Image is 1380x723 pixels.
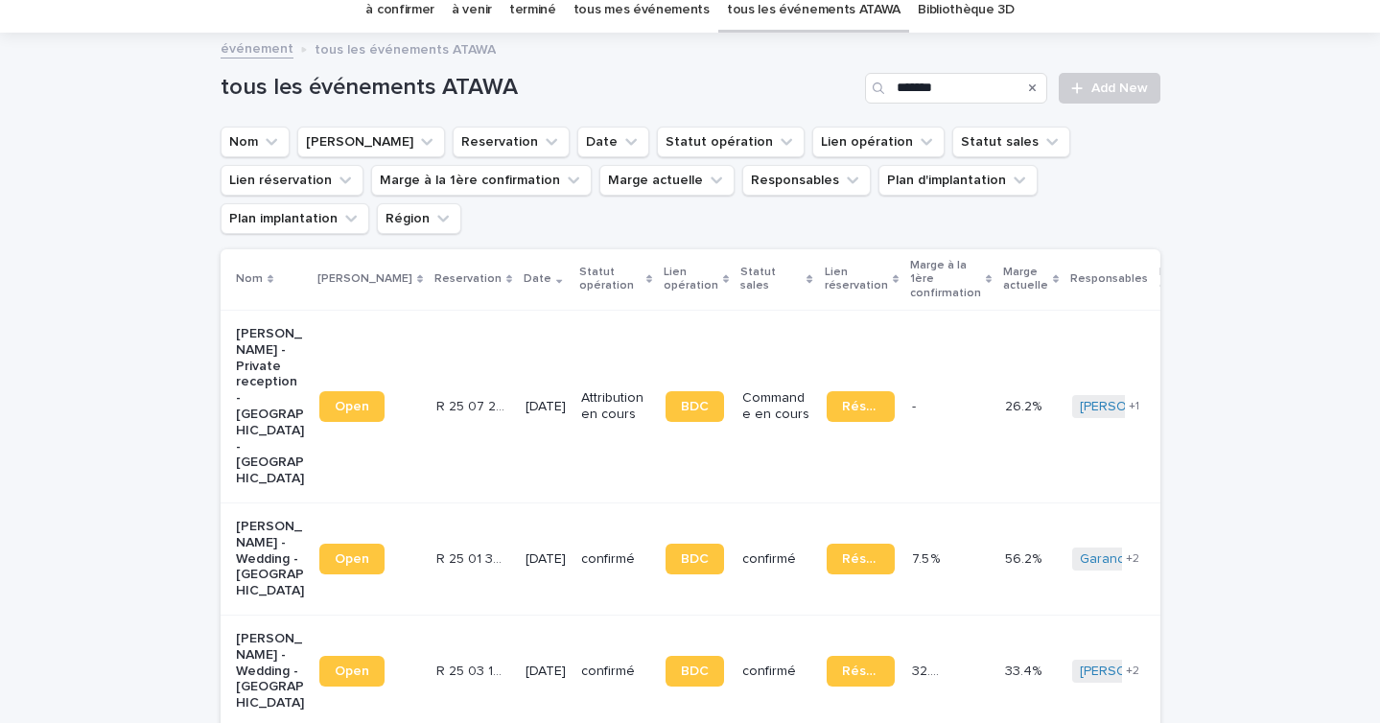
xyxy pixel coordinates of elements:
[657,127,805,157] button: Statut opération
[912,660,950,680] p: 32.2 %
[436,395,508,415] p: R 25 07 2863
[827,391,895,422] a: Réservation
[1080,399,1184,415] a: [PERSON_NAME]
[221,36,293,58] a: événement
[579,262,641,297] p: Statut opération
[1080,551,1183,568] a: Garance Oboeuf
[436,660,508,680] p: R 25 03 1325
[1003,262,1048,297] p: Marge actuelle
[335,552,369,566] span: Open
[236,631,304,711] p: [PERSON_NAME] - Wedding - [GEOGRAPHIC_DATA]
[865,73,1047,104] input: Search
[827,656,895,687] a: Réservation
[599,165,735,196] button: Marge actuelle
[1091,82,1148,95] span: Add New
[1080,664,1184,680] a: [PERSON_NAME]
[371,165,592,196] button: Marge à la 1ère confirmation
[742,390,810,423] p: Commande en cours
[526,551,566,568] p: [DATE]
[236,268,263,290] p: Nom
[335,665,369,678] span: Open
[827,544,895,574] a: Réservation
[221,165,363,196] button: Lien réservation
[377,203,461,234] button: Région
[666,544,724,574] a: BDC
[681,400,709,413] span: BDC
[1126,553,1139,565] span: + 2
[1005,395,1045,415] p: 26.2%
[581,390,649,423] p: Attribution en cours
[1059,73,1159,104] a: Add New
[1005,660,1045,680] p: 33.4%
[221,203,369,234] button: Plan implantation
[878,165,1038,196] button: Plan d'implantation
[681,665,709,678] span: BDC
[236,326,304,487] p: [PERSON_NAME] - Private reception - [GEOGRAPHIC_DATA] - [GEOGRAPHIC_DATA]
[319,544,385,574] a: Open
[1129,401,1139,412] span: + 1
[434,268,502,290] p: Reservation
[664,262,718,297] p: Lien opération
[236,519,304,599] p: [PERSON_NAME] - Wedding - [GEOGRAPHIC_DATA]
[1126,665,1139,677] span: + 2
[910,255,981,304] p: Marge à la 1ère confirmation
[577,127,649,157] button: Date
[221,74,858,102] h1: tous les événements ATAWA
[453,127,570,157] button: Reservation
[742,165,871,196] button: Responsables
[319,391,385,422] a: Open
[912,548,944,568] p: 7.5 %
[842,400,879,413] span: Réservation
[317,268,412,290] p: [PERSON_NAME]
[436,548,508,568] p: R 25 01 3465
[297,127,445,157] button: Lien Stacker
[335,400,369,413] span: Open
[1159,262,1239,297] p: Plan d'implantation
[842,552,879,566] span: Réservation
[524,268,551,290] p: Date
[825,262,888,297] p: Lien réservation
[952,127,1070,157] button: Statut sales
[526,664,566,680] p: [DATE]
[581,551,649,568] p: confirmé
[666,656,724,687] a: BDC
[842,665,879,678] span: Réservation
[742,551,810,568] p: confirmé
[742,664,810,680] p: confirmé
[581,664,649,680] p: confirmé
[315,37,496,58] p: tous les événements ATAWA
[812,127,945,157] button: Lien opération
[526,399,566,415] p: [DATE]
[681,552,709,566] span: BDC
[1070,268,1148,290] p: Responsables
[1005,548,1045,568] p: 56.2%
[221,127,290,157] button: Nom
[740,262,802,297] p: Statut sales
[666,391,724,422] a: BDC
[912,395,920,415] p: -
[319,656,385,687] a: Open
